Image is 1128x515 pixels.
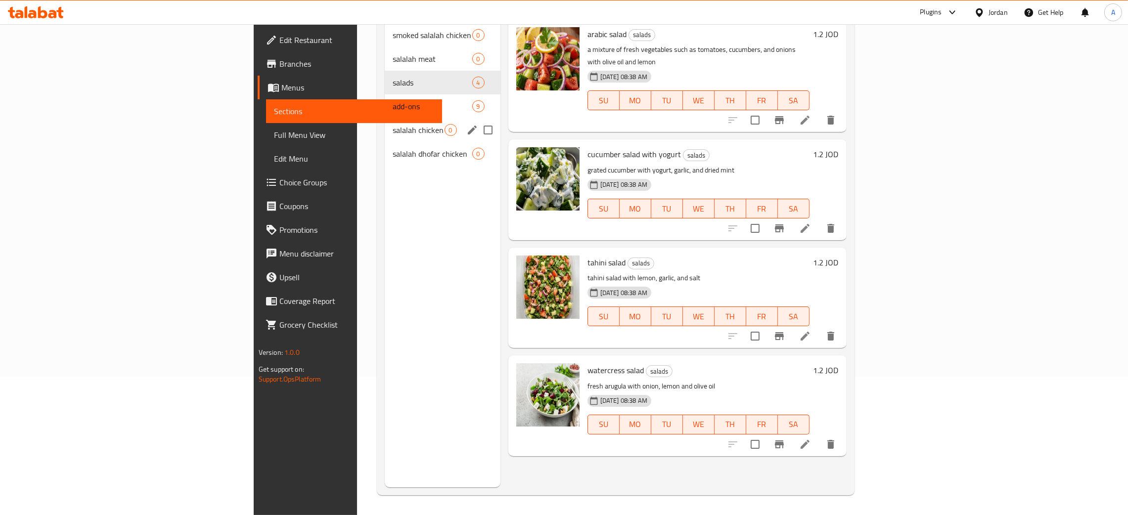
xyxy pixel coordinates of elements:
span: watercress salad [587,363,644,378]
span: WE [687,202,711,216]
button: WE [683,90,715,110]
span: TH [719,202,742,216]
button: delete [819,108,843,132]
span: Coupons [279,200,434,212]
span: TH [719,93,742,108]
span: 0 [473,31,484,40]
button: Branch-specific-item [767,216,791,240]
img: arabic salad [516,27,580,90]
button: TU [651,415,683,434]
button: TH [715,415,746,434]
span: salads [628,257,654,269]
button: SA [778,199,810,218]
h6: 1.2 JOD [813,363,839,377]
span: MO [624,93,647,108]
span: SA [782,309,806,324]
p: grated cucumber with yogurt, garlic, and dried mint [587,164,810,176]
span: salads [646,366,672,377]
span: [DATE] 08:38 AM [596,72,651,82]
span: Select to update [745,326,766,346]
img: watercress salad [516,363,580,427]
div: items [472,77,485,88]
div: items [472,29,485,41]
span: tahini salad [587,255,626,270]
div: salads [629,29,655,41]
button: Branch-specific-item [767,108,791,132]
button: TH [715,306,746,326]
span: SU [592,417,616,431]
a: Edit Menu [266,147,442,171]
button: SU [587,199,620,218]
span: FR [750,417,774,431]
span: FR [750,309,774,324]
a: Edit menu item [799,114,811,126]
span: SU [592,309,616,324]
a: Full Menu View [266,123,442,147]
span: [DATE] 08:38 AM [596,180,651,189]
span: FR [750,202,774,216]
span: Sections [274,105,434,117]
span: TU [655,417,679,431]
span: 9 [473,102,484,111]
a: Support.OpsPlatform [259,373,321,386]
button: FR [746,199,778,218]
div: add-ons [393,100,472,112]
span: 0 [445,126,456,135]
button: WE [683,306,715,326]
a: Promotions [258,218,442,242]
span: 4 [473,78,484,87]
nav: Menu sections [385,19,500,170]
button: TH [715,199,746,218]
span: Choice Groups [279,176,434,188]
span: Edit Menu [274,153,434,165]
button: SU [587,90,620,110]
span: Upsell [279,271,434,283]
a: Edit menu item [799,330,811,342]
a: Edit Restaurant [258,28,442,52]
span: Version: [259,346,283,359]
p: fresh arugula with onion, lemon and olive oil [587,380,810,392]
span: salalah dhofar chicken [393,148,472,160]
span: salalah meat [393,53,472,65]
button: delete [819,324,843,348]
button: FR [746,415,778,434]
span: cucumber salad with yogurt [587,147,681,162]
span: WE [687,93,711,108]
span: TH [719,309,742,324]
span: SA [782,93,806,108]
img: tahini salad [516,256,580,319]
span: TU [655,93,679,108]
h6: 1.2 JOD [813,256,839,269]
button: SU [587,415,620,434]
span: MO [624,309,647,324]
div: Jordan [989,7,1008,18]
img: cucumber salad with yogurt [516,147,580,211]
span: SA [782,417,806,431]
span: salads [683,150,709,161]
div: items [472,53,485,65]
div: smoked salalah chicken [393,29,472,41]
span: 0 [473,54,484,64]
div: items [472,100,485,112]
span: FR [750,93,774,108]
button: TU [651,306,683,326]
div: add-ons9 [385,94,500,118]
button: SA [778,90,810,110]
button: Branch-specific-item [767,324,791,348]
span: [DATE] 08:38 AM [596,288,651,298]
span: Select to update [745,218,766,239]
div: salalah dhofar chicken0 [385,142,500,166]
div: salads [393,77,472,88]
span: Menus [281,82,434,93]
button: FR [746,306,778,326]
span: Grocery Checklist [279,319,434,331]
button: TH [715,90,746,110]
span: MO [624,202,647,216]
span: A [1111,7,1115,18]
button: MO [620,90,651,110]
span: 1.0.0 [285,346,300,359]
p: tahini salad with lemon, garlic, and salt [587,272,810,284]
span: SU [592,93,616,108]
